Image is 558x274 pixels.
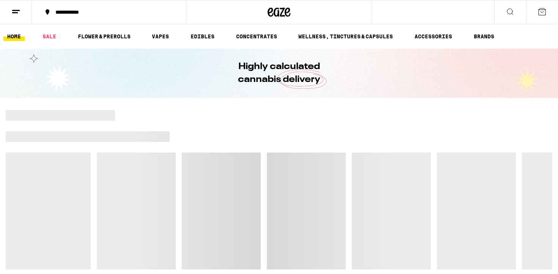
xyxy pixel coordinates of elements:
a: FLOWER & PREROLLS [74,32,134,41]
h1: Highly calculated cannabis delivery [216,60,342,86]
a: VAPES [148,32,173,41]
a: EDIBLES [187,32,218,41]
a: SALE [39,32,60,41]
a: ACCESSORIES [411,32,456,41]
a: BRANDS [470,32,498,41]
a: WELLNESS, TINCTURES & CAPSULES [295,32,397,41]
a: CONCENTRATES [232,32,281,41]
a: HOME [3,32,25,41]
